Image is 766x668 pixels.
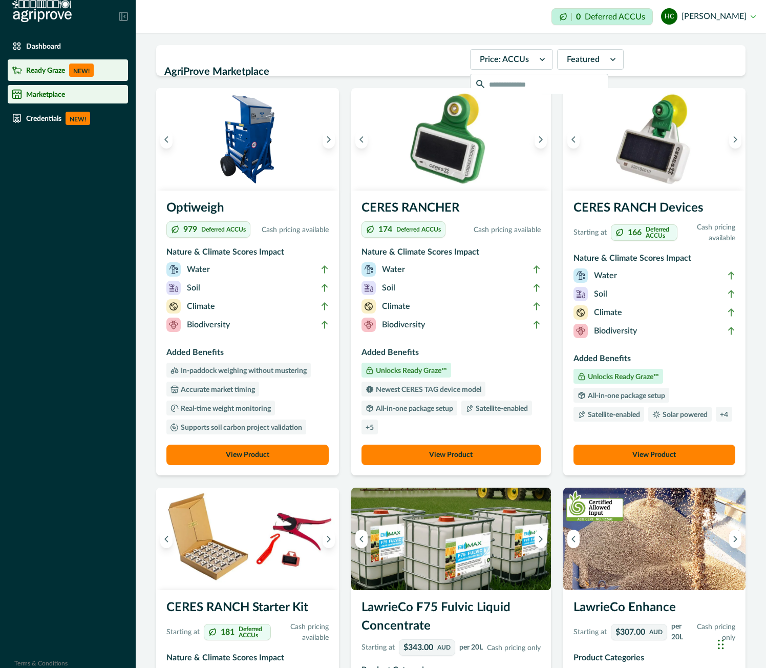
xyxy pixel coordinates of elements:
p: Starting at [166,627,200,638]
p: Deferred ACCUs [585,13,645,20]
img: A single CERES RANCHER device [351,88,551,191]
p: 174 [378,225,392,234]
p: Soil [594,288,607,300]
p: Supports soil carbon project validation [179,424,302,431]
p: Climate [594,306,622,319]
button: Next image [729,130,741,149]
h3: Nature & Climate Scores Impact [361,246,541,262]
p: Biodiversity [382,319,425,331]
p: Starting at [573,227,607,238]
img: An Optiweigh unit [156,88,339,191]
h3: Optiweigh [166,199,329,221]
p: Satellite-enabled [586,411,640,419]
button: Previous image [567,130,580,149]
h3: Nature & Climate Scores Impact [573,252,736,268]
a: Ready GrazeNEW! [8,59,128,81]
div: Drag [718,629,724,660]
p: Accurate market timing [179,386,255,393]
p: NEW! [66,112,90,125]
p: $307.00 [615,628,645,636]
p: Starting at [573,627,607,638]
button: View Product [573,445,736,465]
p: Unlocks Ready Graze™ [586,373,659,381]
h3: LawrieCo Enhance [573,598,736,621]
p: Biodiversity [594,325,637,337]
img: A CERES RANCH starter kit [156,488,339,590]
p: Cash pricing available [682,222,735,244]
button: hannah croft[PERSON_NAME] [661,4,756,29]
p: Ready Graze [26,66,65,74]
button: View Product [166,445,329,465]
p: Climate [187,300,215,312]
p: + 4 [720,411,728,419]
p: Soil [187,282,200,294]
iframe: Chat Widget [715,619,766,668]
p: Product Categories [573,652,736,664]
h3: CERES RANCHER [361,199,541,221]
button: Next image [323,130,335,149]
p: 0 [576,13,581,21]
p: Soil [382,282,395,294]
p: All-in-one package setup [374,405,453,412]
button: Next image [323,530,335,548]
p: Water [594,269,617,282]
button: Next image [535,530,547,548]
p: AUD [649,629,663,635]
p: 979 [183,225,197,234]
a: Terms & Conditions [14,660,68,666]
p: Cash pricing only [688,622,735,643]
p: 166 [628,228,642,237]
a: Dashboard [8,37,128,55]
button: Previous image [160,130,173,149]
h3: CERES RANCH Starter Kit [166,598,329,621]
p: Cash pricing available [254,225,329,236]
p: Cash pricing available [450,225,541,236]
p: AUD [437,644,451,651]
a: CredentialsNEW! [8,108,128,129]
a: Marketplace [8,85,128,103]
p: + 5 [366,424,374,431]
h3: CERES RANCH Devices [573,199,736,221]
button: Next image [535,130,547,149]
p: Satellite-enabled [474,405,528,412]
p: Deferred ACCUs [201,226,246,233]
p: Biodiversity [187,319,230,331]
h3: Nature & Climate Scores Impact [166,246,329,262]
h2: AgriProve Marketplace [164,62,464,81]
p: Water [382,263,405,276]
p: $343.00 [403,643,433,652]
h3: LawrieCo F75 Fulvic Liquid Concentrate [361,598,541,639]
p: Cash pricing available [275,622,329,643]
p: Cash pricing only [487,643,541,654]
button: Previous image [355,530,368,548]
button: Next image [729,530,741,548]
p: Water [187,263,210,276]
p: Newest CERES TAG device model [374,386,481,393]
p: Deferred ACCUs [646,226,673,239]
p: Starting at [361,642,395,653]
p: Deferred ACCUs [239,626,266,638]
p: NEW! [69,64,94,77]
button: Previous image [355,130,368,149]
button: View Product [361,445,541,465]
button: Previous image [160,530,173,548]
p: Unlocks Ready Graze™ [374,367,447,374]
h3: Added Benefits [166,346,329,363]
p: Real-time weight monitoring [179,405,271,412]
h3: Added Benefits [361,346,541,363]
p: Marketplace [26,90,65,98]
p: per 20L [459,642,483,653]
p: Credentials [26,114,61,122]
img: A single CERES RANCH device [563,88,746,191]
p: In-paddock weighing without mustering [179,367,307,374]
p: Solar powered [661,411,708,419]
p: All-in-one package setup [586,392,665,400]
h3: Added Benefits [573,352,736,369]
p: Deferred ACCUs [396,226,441,233]
p: per 20L [671,621,685,643]
p: 181 [221,628,235,636]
